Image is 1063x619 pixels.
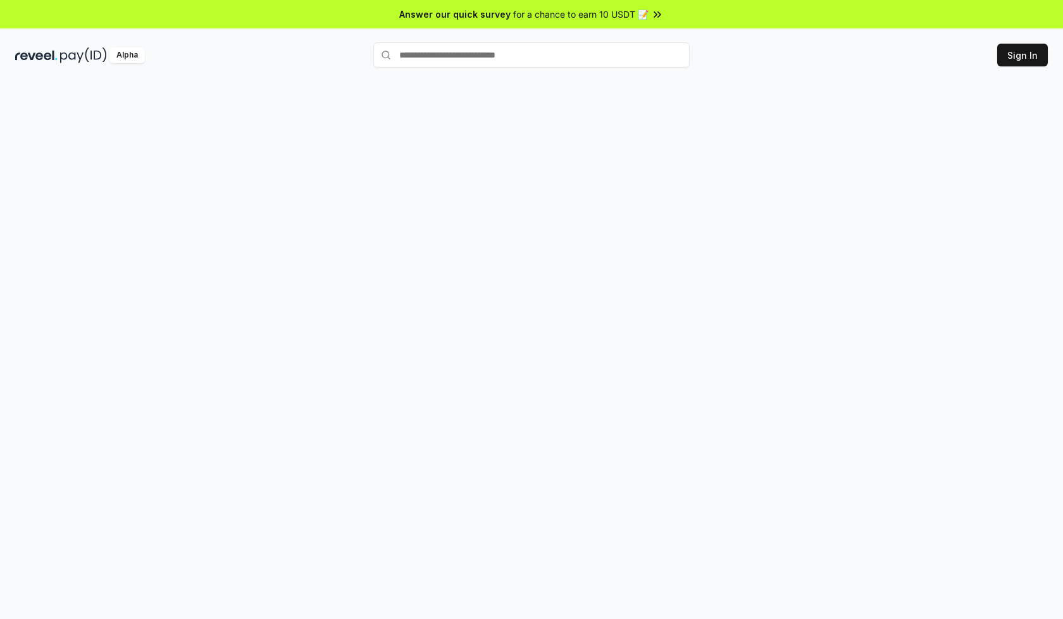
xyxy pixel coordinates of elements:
[60,47,107,63] img: pay_id
[513,8,649,21] span: for a chance to earn 10 USDT 📝
[15,47,58,63] img: reveel_dark
[109,47,145,63] div: Alpha
[997,44,1048,66] button: Sign In
[399,8,511,21] span: Answer our quick survey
